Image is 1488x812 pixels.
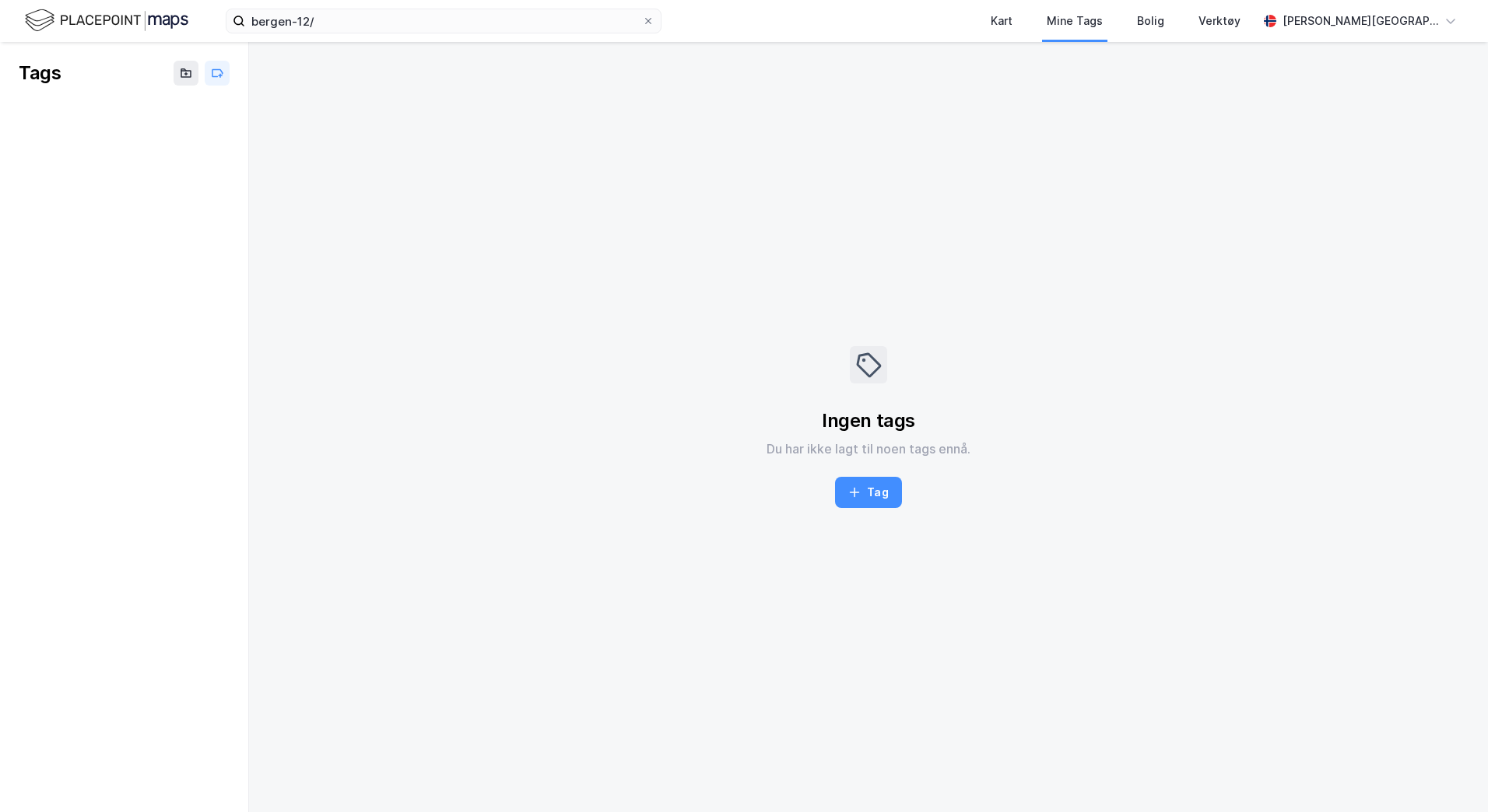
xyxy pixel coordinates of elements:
[991,12,1012,30] div: Kart
[245,9,642,33] input: Søk på adresse, matrikkel, gårdeiere, leietakere eller personer
[1410,737,1488,812] div: Kontrollprogram for chat
[1410,737,1488,812] iframe: Chat Widget
[1137,12,1164,30] div: Bolig
[1047,12,1103,30] div: Mine Tags
[835,477,901,508] button: Tag
[767,439,970,458] div: Du har ikke lagt til noen tags ennå.
[25,7,188,34] img: logo.f888ab2527a4732fd821a326f86c7f29.svg
[19,61,61,86] div: Tags
[822,408,915,433] div: Ingen tags
[1198,12,1241,30] div: Verktøy
[1283,12,1438,30] div: [PERSON_NAME][GEOGRAPHIC_DATA]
